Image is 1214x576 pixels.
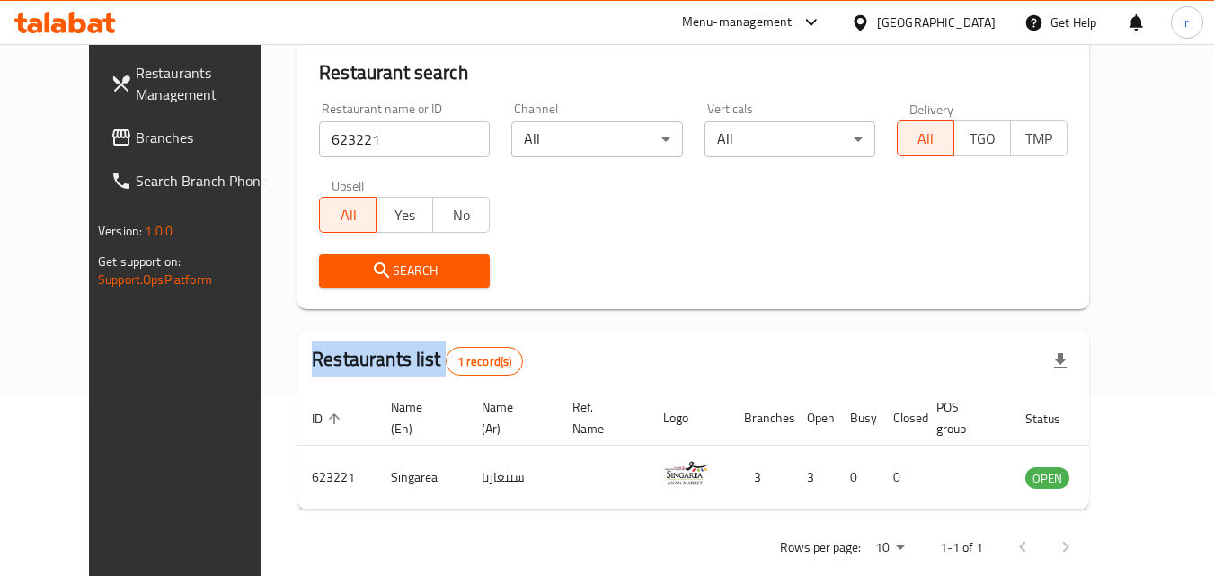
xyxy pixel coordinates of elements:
button: TGO [953,120,1011,156]
div: All [511,121,682,157]
button: No [432,197,490,233]
table: enhanced table [297,391,1167,510]
span: 1 record(s) [447,353,523,370]
span: POS group [936,396,989,439]
span: TMP [1018,126,1060,152]
span: Name (Ar) [482,396,536,439]
button: TMP [1010,120,1068,156]
div: Export file [1039,340,1082,383]
a: Branches [96,116,292,159]
span: Get support on: [98,250,181,273]
span: All [905,126,947,152]
span: ID [312,408,346,430]
td: Singarea [377,446,467,510]
div: [GEOGRAPHIC_DATA] [877,13,996,32]
div: Total records count [446,347,524,376]
img: Singarea [663,451,708,496]
td: 3 [730,446,793,510]
div: All [704,121,875,157]
p: 1-1 of 1 [940,536,983,559]
h2: Restaurants list [312,346,523,376]
p: Rows per page: [780,536,861,559]
input: Search for restaurant name or ID.. [319,121,490,157]
div: OPEN [1025,467,1069,489]
span: Search Branch Phone [136,170,278,191]
span: No [440,202,483,228]
span: All [327,202,369,228]
span: 1.0.0 [145,219,173,243]
span: OPEN [1025,468,1069,489]
th: Branches [730,391,793,446]
button: All [897,120,954,156]
span: Search [333,260,475,282]
span: TGO [961,126,1004,152]
a: Restaurants Management [96,51,292,116]
span: Name (En) [391,396,446,439]
div: Menu-management [682,12,793,33]
td: 623221 [297,446,377,510]
span: Status [1025,408,1084,430]
a: Support.OpsPlatform [98,268,212,291]
label: Delivery [909,102,954,115]
span: Version: [98,219,142,243]
button: All [319,197,377,233]
span: Restaurants Management [136,62,278,105]
th: Closed [879,391,922,446]
button: Yes [376,197,433,233]
th: Logo [649,391,730,446]
button: Search [319,254,490,288]
span: Ref. Name [572,396,627,439]
th: Busy [836,391,879,446]
td: 3 [793,446,836,510]
label: Upsell [332,179,365,191]
td: سينغاريا [467,446,558,510]
span: Yes [384,202,426,228]
td: 0 [879,446,922,510]
td: 0 [836,446,879,510]
div: Rows per page: [868,535,911,562]
th: Open [793,391,836,446]
a: Search Branch Phone [96,159,292,202]
span: Branches [136,127,278,148]
h2: Restaurant search [319,59,1068,86]
span: r [1184,13,1189,32]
